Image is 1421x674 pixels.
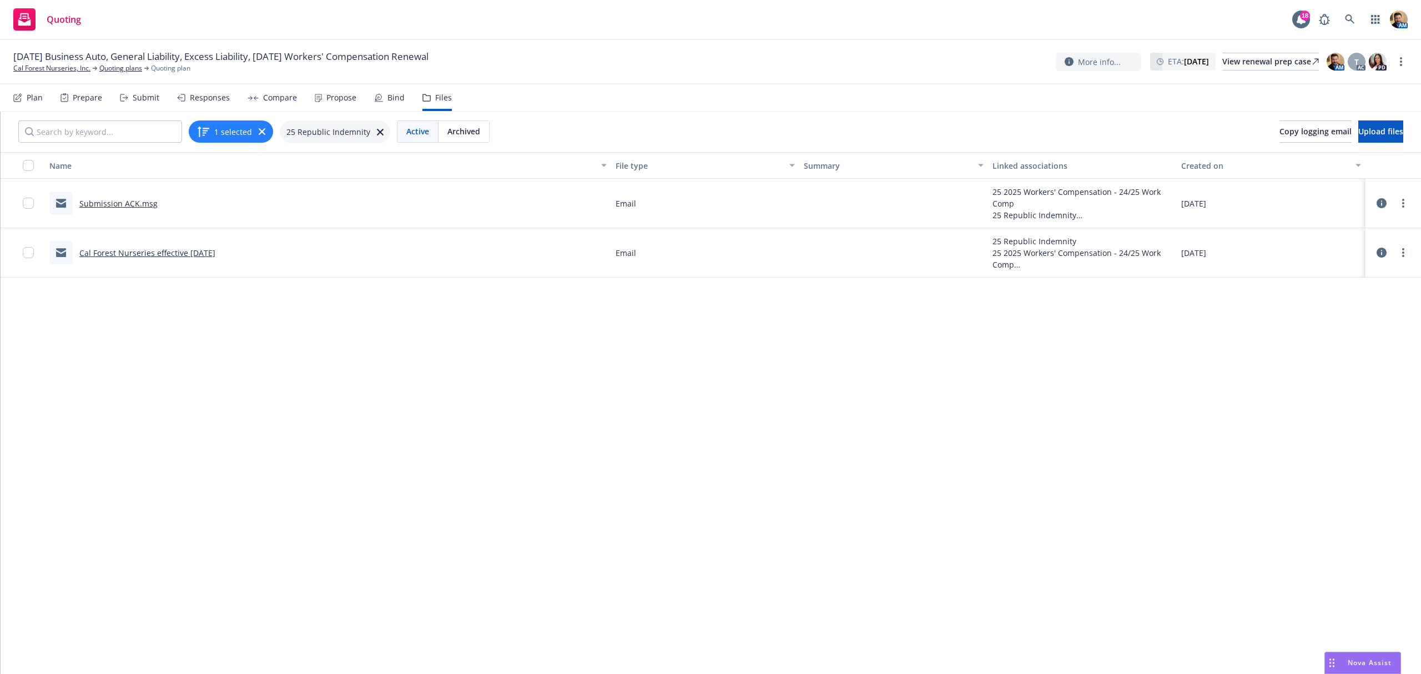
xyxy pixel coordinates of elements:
button: More info... [1056,53,1141,71]
span: T [1354,56,1359,68]
span: Quoting [47,15,81,24]
span: Archived [447,125,480,137]
div: Submit [133,93,159,102]
a: Submission ACK.msg [79,198,158,209]
div: Bind [387,93,405,102]
div: 25 2025 Workers' Compensation - 24/25 Work Comp [992,247,1172,270]
div: Summary [804,160,971,172]
span: [DATE] Business Auto, General Liability, Excess Liability, [DATE] Workers' Compensation Renewal [13,50,429,63]
span: [DATE] [1181,247,1206,259]
div: Drag to move [1325,652,1339,673]
input: Toggle Row Selected [23,198,34,209]
div: Files [435,93,452,102]
input: Select all [23,160,34,171]
span: Upload files [1358,126,1403,137]
div: 18 [1300,11,1310,21]
a: Quoting [9,4,85,35]
span: Email [616,198,636,209]
img: photo [1369,53,1387,71]
span: [DATE] [1181,198,1206,209]
button: 1 selected [196,125,252,138]
a: more [1394,55,1408,68]
button: Linked associations [988,152,1177,179]
span: Quoting plan [151,63,190,73]
div: Compare [263,93,297,102]
span: Nova Assist [1348,658,1392,667]
button: Created on [1177,152,1365,179]
a: Report a Bug [1313,8,1336,31]
a: Switch app [1364,8,1387,31]
button: Name [45,152,611,179]
a: Search [1339,8,1361,31]
a: more [1397,246,1410,259]
input: Search by keyword... [18,120,182,143]
strong: [DATE] [1184,56,1209,67]
div: Created on [1181,160,1349,172]
span: Active [406,125,429,137]
input: Toggle Row Selected [23,247,34,258]
button: Upload files [1358,120,1403,143]
div: Name [49,160,594,172]
div: Linked associations [992,160,1172,172]
button: File type [611,152,800,179]
img: photo [1327,53,1344,71]
a: Cal Forest Nurseries, Inc. [13,63,90,73]
button: Summary [799,152,988,179]
div: 25 2025 Workers' Compensation - 24/25 Work Comp [992,186,1172,209]
span: 25 Republic Indemnity [286,126,370,138]
a: View renewal prep case [1222,53,1319,71]
a: Quoting plans [99,63,142,73]
span: Email [616,247,636,259]
button: Copy logging email [1279,120,1352,143]
div: Prepare [73,93,102,102]
a: Cal Forest Nurseries effective [DATE] [79,248,215,258]
div: File type [616,160,783,172]
div: 25 Republic Indemnity [992,209,1172,221]
span: Copy logging email [1279,126,1352,137]
button: Nova Assist [1324,652,1401,674]
a: more [1397,197,1410,210]
div: Responses [190,93,230,102]
img: photo [1390,11,1408,28]
div: Plan [27,93,43,102]
span: More info... [1078,56,1121,68]
div: 25 Republic Indemnity [992,235,1172,247]
div: Propose [326,93,356,102]
span: ETA : [1168,56,1209,67]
